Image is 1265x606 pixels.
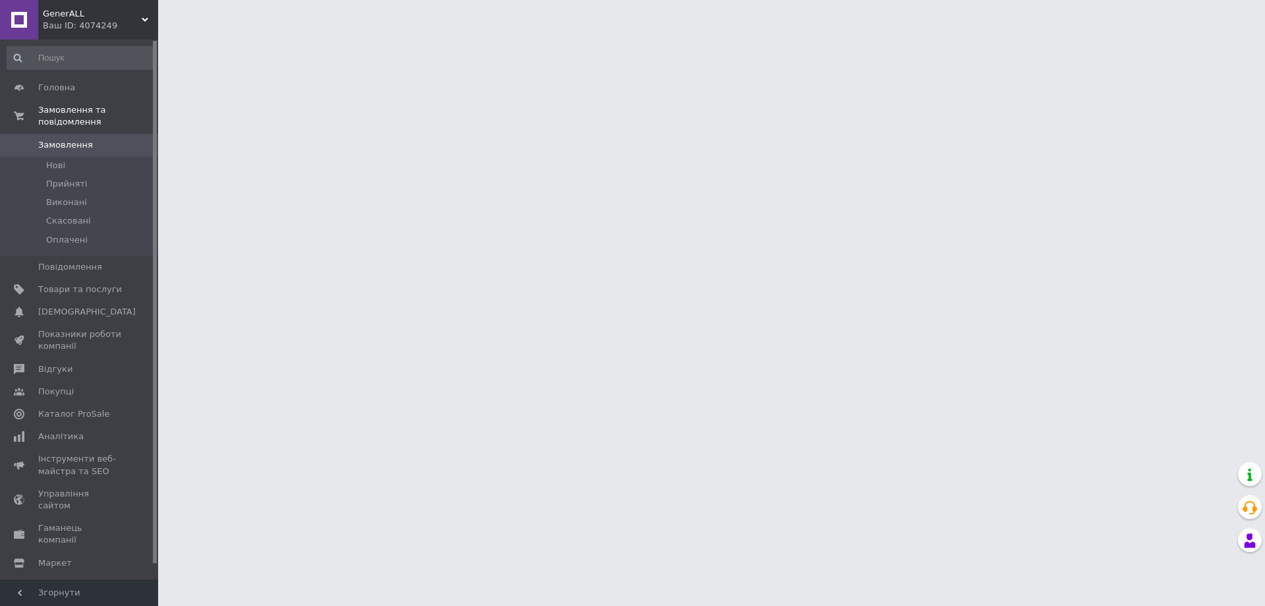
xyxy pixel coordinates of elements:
span: Виконані [46,197,87,208]
span: Показники роботи компанії [38,328,122,352]
span: Маркет [38,557,72,569]
div: Ваш ID: 4074249 [43,20,158,32]
span: Оплачені [46,234,88,246]
span: Відгуки [38,363,72,375]
span: [DEMOGRAPHIC_DATA] [38,306,136,318]
span: Скасовані [46,215,91,227]
span: Гаманець компанії [38,522,122,546]
span: Товари та послуги [38,284,122,295]
span: Інструменти веб-майстра та SEO [38,453,122,477]
span: Каталог ProSale [38,408,109,420]
span: Головна [38,82,75,94]
span: Управління сайтом [38,488,122,512]
span: Замовлення та повідомлення [38,104,158,128]
span: Замовлення [38,139,93,151]
span: Прийняті [46,178,87,190]
span: GenerALL [43,8,142,20]
span: Покупці [38,386,74,398]
input: Пошук [7,46,155,70]
span: Повідомлення [38,261,102,273]
span: Нові [46,160,65,171]
span: Аналітика [38,431,84,442]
